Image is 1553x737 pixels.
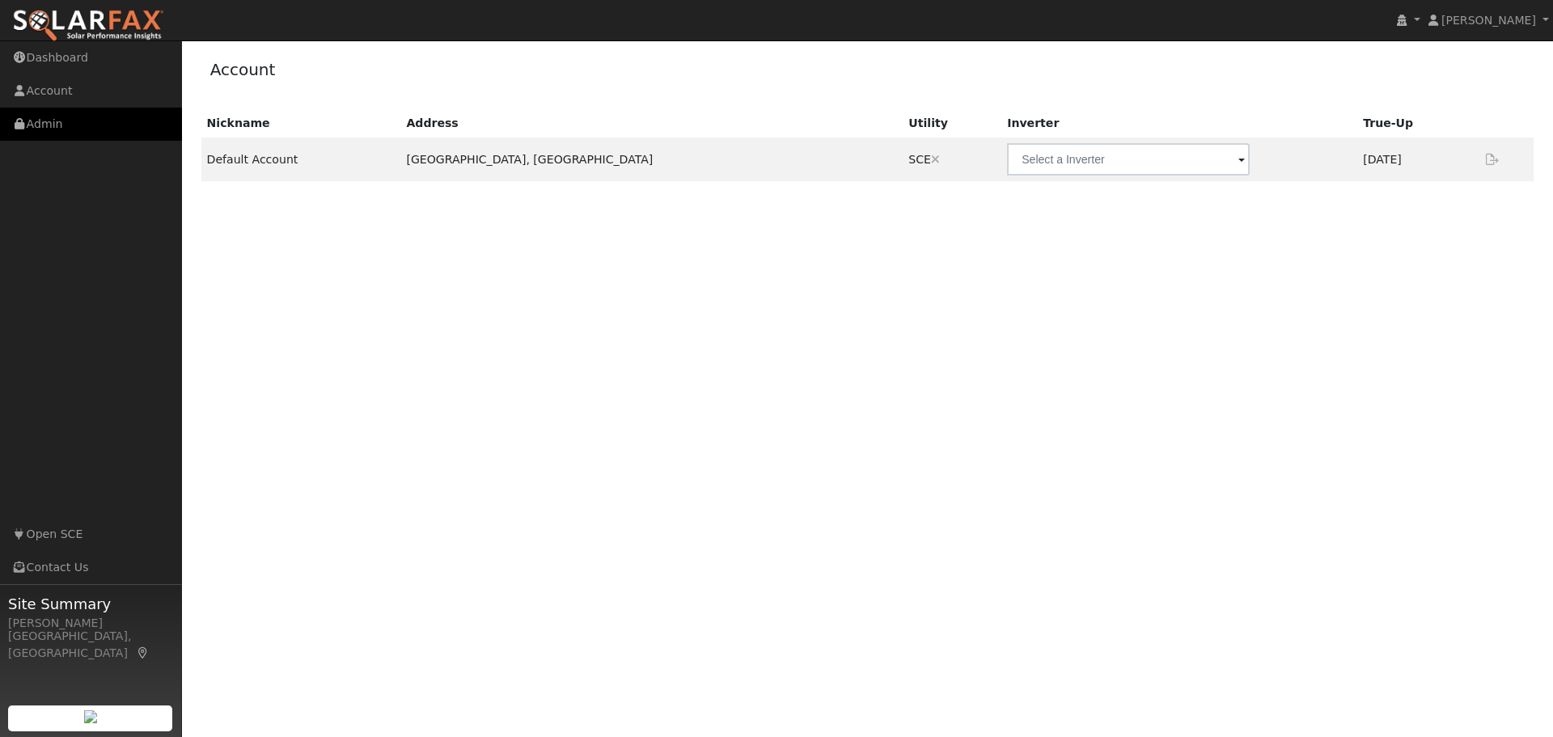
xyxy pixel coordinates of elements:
[1441,14,1536,27] span: [PERSON_NAME]
[8,615,173,632] div: [PERSON_NAME]
[207,115,396,132] div: Nickname
[1007,115,1352,132] div: Inverter
[84,710,97,723] img: retrieve
[1007,143,1250,176] input: Select a Inverter
[210,60,276,79] a: Account
[1363,115,1471,132] div: True-Up
[12,9,164,43] img: SolarFax
[201,138,401,181] td: Default Account
[406,115,897,132] div: Address
[903,138,1001,181] td: SCE
[136,646,150,659] a: Map
[1483,153,1502,166] a: Export Interval Data
[8,593,173,615] span: Site Summary
[931,153,940,166] a: Disconnect
[908,115,996,132] div: Utility
[8,628,173,662] div: [GEOGRAPHIC_DATA], [GEOGRAPHIC_DATA]
[1357,138,1477,181] td: [DATE]
[400,138,903,181] td: [GEOGRAPHIC_DATA], [GEOGRAPHIC_DATA]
